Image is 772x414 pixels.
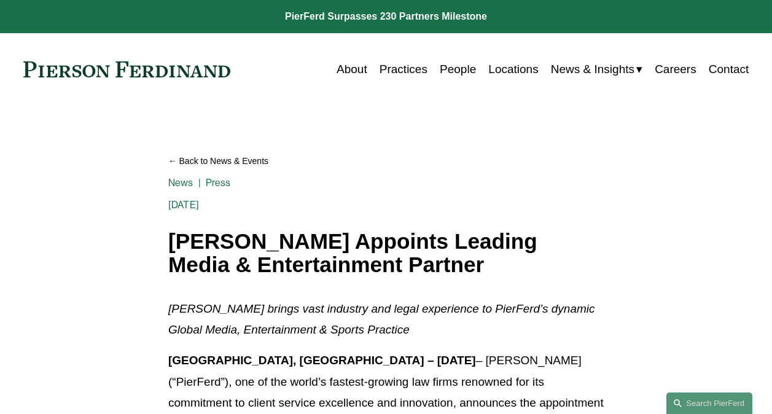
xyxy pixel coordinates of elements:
a: About [337,58,367,81]
strong: [GEOGRAPHIC_DATA], [GEOGRAPHIC_DATA] – [DATE] [168,354,476,367]
a: Careers [655,58,696,81]
a: Contact [709,58,749,81]
a: Press [206,177,231,189]
a: Practices [380,58,427,81]
a: News [168,177,193,189]
a: Locations [488,58,538,81]
em: [PERSON_NAME] brings vast industry and legal experience to PierFerd’s dynamic Global Media, Enter... [168,302,598,336]
h1: [PERSON_NAME] Appoints Leading Media & Entertainment Partner [168,230,604,277]
a: Search this site [666,393,752,414]
span: [DATE] [168,199,199,211]
a: folder dropdown [551,58,642,81]
a: Back to News & Events [168,150,604,171]
a: People [440,58,476,81]
span: News & Insights [551,59,634,80]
